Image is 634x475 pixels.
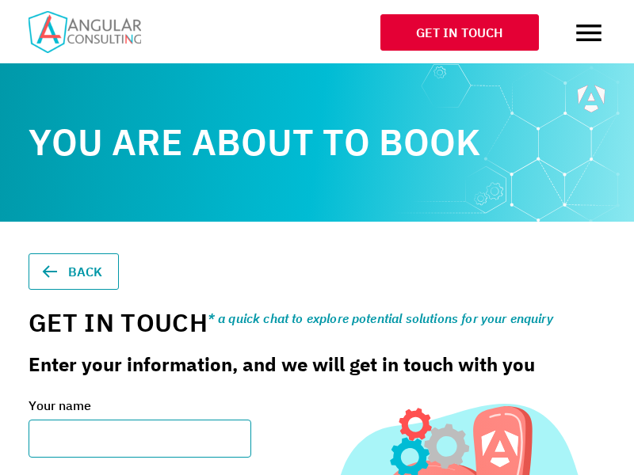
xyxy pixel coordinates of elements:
img: Home [29,11,141,53]
sup: * a quick chat to explore potential solutions for your enquiry [208,309,553,328]
a: Back [29,253,119,290]
h1: You are about to book [29,120,605,164]
span: Back [63,262,107,281]
a: Get In Touch [380,14,539,51]
label: Your name [29,396,270,415]
button: Open menu [572,16,605,49]
h2: Get In Touch [29,306,605,337]
p: Enter your information, and we will get in touch with you [29,350,605,378]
